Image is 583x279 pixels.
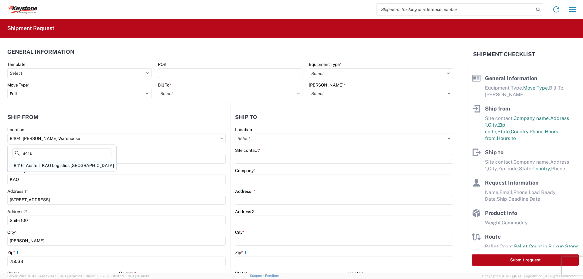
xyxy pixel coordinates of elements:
span: Ship from [485,105,510,112]
span: Company name, [513,159,550,165]
label: Site contact [235,148,261,153]
label: [PERSON_NAME] [309,82,345,88]
span: Site contact, [485,115,513,121]
input: Select [7,134,226,143]
label: Equipment Type [309,62,342,67]
label: Country [119,270,136,276]
h2: Shipment Checklist [473,51,535,58]
label: Address 1 [7,189,28,194]
input: Select [309,89,453,98]
span: [DATE] 10:40:19 [125,274,149,278]
label: Address 1 [235,189,256,194]
span: Route [485,233,501,240]
input: Select [7,68,152,78]
span: Site contact, [485,159,513,165]
input: Shipment, tracking or reference number [377,4,534,15]
span: Move Type, [523,85,549,91]
span: Phone, [513,189,529,195]
input: Select [158,89,302,98]
label: Address 2 [235,209,254,214]
label: State [235,270,247,276]
span: Pallet Count in Pickup Stops equals Pallet Count in delivery stops [485,243,578,256]
span: Zip code, [498,166,519,172]
span: Ship to [485,149,503,155]
span: Ship Deadline Date [497,196,540,202]
span: Phone, [530,129,545,134]
label: Country [346,270,364,276]
label: State [7,270,20,276]
span: Weight, [485,220,502,226]
label: City [235,230,244,235]
h2: General Information [7,49,74,55]
label: Zip [235,250,248,255]
h2: Ship to [235,114,257,120]
span: Server: 2025.16.0-9544af67660 [7,274,82,278]
label: Template [7,62,26,67]
span: Commodity [502,220,528,226]
span: Request Information [485,179,539,186]
span: Country, [511,129,530,134]
label: Address 2 [7,209,27,214]
span: Name, [485,189,499,195]
label: Zip [7,250,20,255]
button: Submit request [472,254,579,266]
h2: Ship from [7,114,39,120]
span: [DATE] 10:42:29 [57,274,82,278]
span: Bill To, [549,85,564,91]
span: State, [497,129,511,134]
span: Client: 2025.16.0-8fc0770 [85,274,149,278]
span: State, [519,166,532,172]
span: Hours to [497,135,516,141]
label: Location [7,127,24,132]
label: PO# [158,62,166,67]
span: City, [488,122,498,128]
label: Move Type [7,82,30,88]
h2: Shipment Request [7,25,54,32]
label: Company [235,168,255,173]
span: Email, [499,189,513,195]
label: City [7,230,17,235]
a: Support [250,274,265,277]
span: Copyright © [DATE]-[DATE] Agistix Inc., All Rights Reserved [482,273,576,279]
label: Location [235,127,252,132]
span: Pallet Count, [485,243,514,249]
span: Product info [485,210,517,216]
span: [PERSON_NAME] [485,92,525,97]
span: Equipment Type, [485,85,523,91]
span: Phone [551,166,565,172]
a: Feedback [265,274,281,277]
div: 8416 - Austell - KAO Logistics [GEOGRAPHIC_DATA] [9,161,115,170]
label: Bill To [158,82,171,88]
input: Select [235,134,453,143]
span: City, [488,166,498,172]
span: General Information [485,75,537,81]
span: Company name, [513,115,550,121]
span: Country, [532,166,551,172]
